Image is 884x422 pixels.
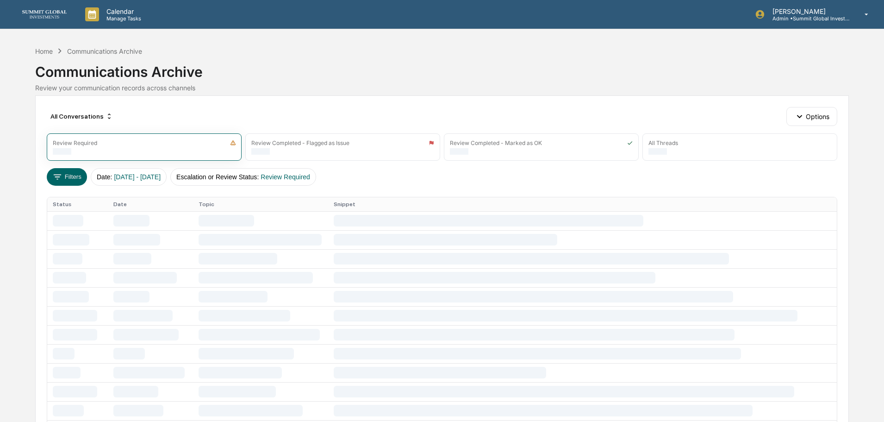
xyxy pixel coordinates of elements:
div: Review Completed - Marked as OK [450,139,542,146]
th: Status [47,197,107,211]
button: Filters [47,168,87,186]
div: All Conversations [47,109,117,124]
th: Date [108,197,193,211]
span: [DATE] - [DATE] [114,173,161,181]
img: icon [230,140,236,146]
div: Review Completed - Flagged as Issue [251,139,349,146]
button: Options [786,107,837,126]
div: Home [35,47,53,55]
th: Topic [193,197,328,211]
button: Date:[DATE] - [DATE] [91,168,167,186]
div: Communications Archive [67,47,142,55]
div: Review your communication records across channels [35,84,848,92]
p: Admin • Summit Global Investments [765,15,851,22]
p: Manage Tasks [99,15,146,22]
p: [PERSON_NAME] [765,7,851,15]
div: Communications Archive [35,56,848,80]
span: Review Required [261,173,310,181]
th: Snippet [328,197,837,211]
img: logo [22,10,67,19]
button: Escalation or Review Status:Review Required [170,168,316,186]
img: icon [627,140,633,146]
p: Calendar [99,7,146,15]
div: Review Required [53,139,97,146]
img: icon [429,140,434,146]
div: All Threads [648,139,678,146]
